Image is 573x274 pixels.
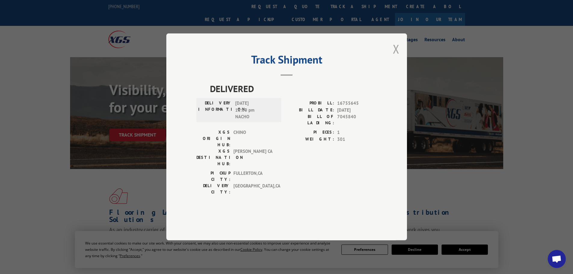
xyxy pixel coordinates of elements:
[287,136,334,143] label: WEIGHT:
[393,41,399,57] button: Close modal
[196,183,230,195] label: DELIVERY CITY:
[337,114,377,126] span: 7045840
[198,100,232,121] label: DELIVERY INFORMATION:
[287,114,334,126] label: BILL OF LADING:
[287,100,334,107] label: PROBILL:
[235,100,276,121] span: [DATE] 12:00 pm NACHO
[287,107,334,114] label: BILL DATE:
[233,148,274,167] span: [PERSON_NAME] CA
[196,129,230,148] label: XGS ORIGIN HUB:
[337,129,377,136] span: 1
[196,55,377,67] h2: Track Shipment
[196,148,230,167] label: XGS DESTINATION HUB:
[210,82,377,96] span: DELIVERED
[337,107,377,114] span: [DATE]
[196,170,230,183] label: PICKUP CITY:
[337,100,377,107] span: 16755645
[287,129,334,136] label: PIECES:
[548,250,566,268] div: Open chat
[337,136,377,143] span: 301
[233,170,274,183] span: FULLERTON , CA
[233,183,274,195] span: [GEOGRAPHIC_DATA] , CA
[233,129,274,148] span: CHINO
